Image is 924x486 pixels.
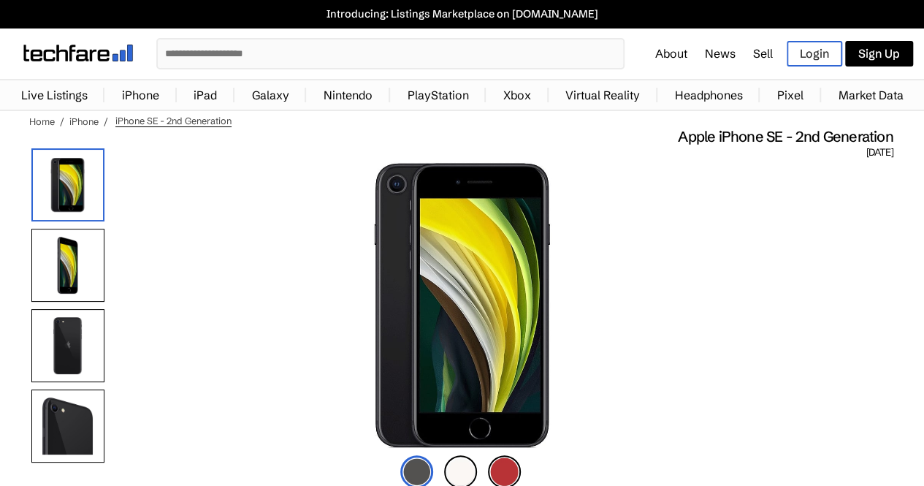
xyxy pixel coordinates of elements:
[496,80,538,110] a: Xbox
[7,7,917,20] a: Introducing: Listings Marketplace on [DOMAIN_NAME]
[866,146,893,159] span: [DATE]
[753,46,773,61] a: Sell
[356,159,568,452] img: iPhone SE (2nd Gen)
[245,80,297,110] a: Galaxy
[186,80,224,110] a: iPad
[31,148,104,221] img: iPhone SE (2nd Gen)
[705,46,736,61] a: News
[668,80,750,110] a: Headphones
[770,80,811,110] a: Pixel
[678,127,893,146] span: Apple iPhone SE - 2nd Generation
[787,41,842,67] a: Login
[115,115,232,127] span: iPhone SE - 2nd Generation
[14,80,95,110] a: Live Listings
[400,80,476,110] a: PlayStation
[104,115,108,127] span: /
[115,80,167,110] a: iPhone
[23,45,133,61] img: techfare logo
[845,41,913,67] a: Sign Up
[31,229,104,302] img: Front
[31,309,104,382] img: Rear
[31,390,104,463] img: Camera
[831,80,910,110] a: Market Data
[69,115,99,127] a: iPhone
[558,80,647,110] a: Virtual Reality
[29,115,55,127] a: Home
[655,46,687,61] a: About
[316,80,380,110] a: Nintendo
[60,115,64,127] span: /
